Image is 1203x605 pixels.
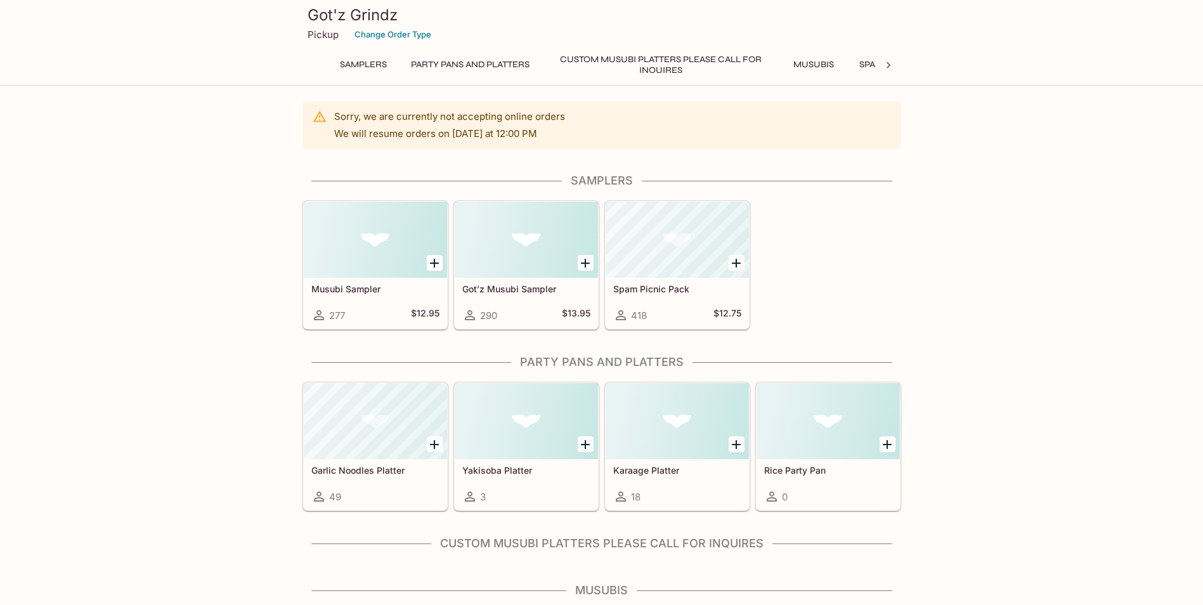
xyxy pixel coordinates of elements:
[729,255,745,271] button: Add Spam Picnic Pack
[729,436,745,452] button: Add Karaage Platter
[631,309,647,322] span: 418
[757,383,900,459] div: Rice Party Pan
[547,56,775,74] button: Custom Musubi Platters PLEASE CALL FOR INQUIRES
[852,56,933,74] button: Spam Musubis
[454,382,599,511] a: Yakisoba Platter3
[311,465,439,476] h5: Garlic Noodles Platter
[480,491,486,503] span: 3
[333,56,394,74] button: Samplers
[349,25,437,44] button: Change Order Type
[329,309,345,322] span: 277
[605,201,750,329] a: Spam Picnic Pack418$12.75
[756,382,901,511] a: Rice Party Pan0
[578,255,594,271] button: Add Got’z Musubi Sampler
[455,383,598,459] div: Yakisoba Platter
[764,465,892,476] h5: Rice Party Pan
[427,436,443,452] button: Add Garlic Noodles Platter
[455,202,598,278] div: Got’z Musubi Sampler
[454,201,599,329] a: Got’z Musubi Sampler290$13.95
[880,436,895,452] button: Add Rice Party Pan
[562,308,590,323] h5: $13.95
[304,202,447,278] div: Musubi Sampler
[785,56,842,74] button: Musubis
[462,283,590,294] h5: Got’z Musubi Sampler
[404,56,536,74] button: Party Pans and Platters
[713,308,741,323] h5: $12.75
[334,127,565,140] p: We will resume orders on [DATE] at 12:00 PM
[480,309,497,322] span: 290
[302,537,901,550] h4: Custom Musubi Platters PLEASE CALL FOR INQUIRES
[302,583,901,597] h4: Musubis
[304,383,447,459] div: Garlic Noodles Platter
[303,382,448,511] a: Garlic Noodles Platter49
[303,201,448,329] a: Musubi Sampler277$12.95
[605,382,750,511] a: Karaage Platter18
[411,308,439,323] h5: $12.95
[311,283,439,294] h5: Musubi Sampler
[308,29,339,41] p: Pickup
[631,491,641,503] span: 18
[578,436,594,452] button: Add Yakisoba Platter
[302,355,901,369] h4: Party Pans and Platters
[462,465,590,476] h5: Yakisoba Platter
[308,5,896,25] h3: Got'z Grindz
[329,491,341,503] span: 49
[606,202,749,278] div: Spam Picnic Pack
[782,491,788,503] span: 0
[302,174,901,188] h4: Samplers
[613,283,741,294] h5: Spam Picnic Pack
[613,465,741,476] h5: Karaage Platter
[606,383,749,459] div: Karaage Platter
[334,110,565,122] p: Sorry, we are currently not accepting online orders
[427,255,443,271] button: Add Musubi Sampler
